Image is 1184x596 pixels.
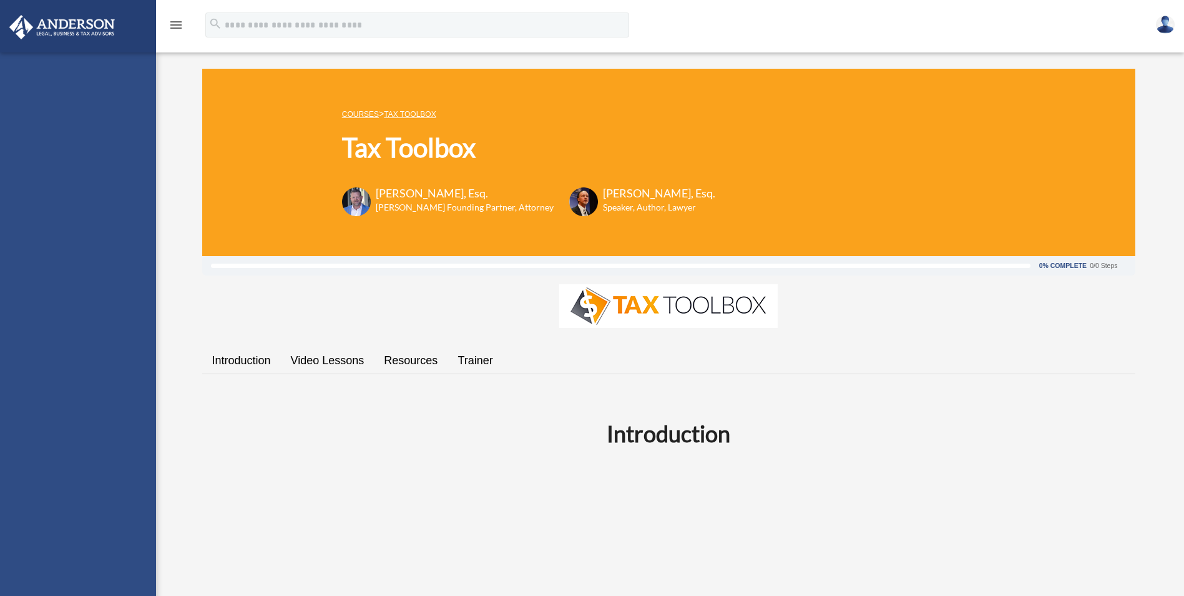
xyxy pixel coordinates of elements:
[281,343,374,379] a: Video Lessons
[342,187,371,216] img: Toby-circle-head.png
[384,110,436,119] a: Tax Toolbox
[1039,262,1087,269] div: 0% Complete
[1156,16,1175,34] img: User Pic
[376,201,554,214] h6: [PERSON_NAME] Founding Partner, Attorney
[6,15,119,39] img: Anderson Advisors Platinum Portal
[448,343,502,379] a: Trainer
[603,201,700,214] h6: Speaker, Author, Lawyer
[1090,262,1117,269] div: 0/0 Steps
[208,17,222,31] i: search
[169,22,183,32] a: menu
[376,186,554,201] h3: [PERSON_NAME], Esq.
[342,110,379,119] a: COURSES
[169,17,183,32] i: menu
[603,186,715,201] h3: [PERSON_NAME], Esq.
[210,418,1128,449] h2: Introduction
[374,343,448,379] a: Resources
[569,187,598,216] img: Scott-Estill-Headshot.png
[342,129,715,166] h1: Tax Toolbox
[342,106,715,122] p: >
[202,343,281,379] a: Introduction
